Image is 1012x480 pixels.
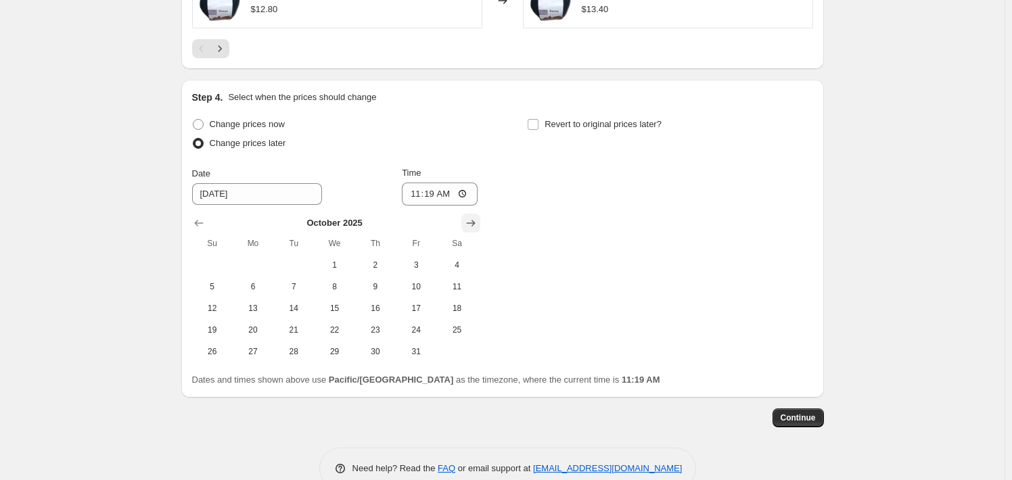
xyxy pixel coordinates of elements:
span: Continue [781,412,816,423]
span: Su [198,238,227,249]
span: Date [192,168,210,178]
button: Monday October 20 2025 [233,319,273,341]
span: 11 [442,281,471,292]
button: Next [210,39,229,58]
button: Monday October 13 2025 [233,297,273,319]
button: Saturday October 25 2025 [436,319,477,341]
a: [EMAIL_ADDRESS][DOMAIN_NAME] [533,463,682,473]
button: Wednesday October 22 2025 [314,319,354,341]
div: $12.80 [251,3,278,16]
button: Sunday October 19 2025 [192,319,233,341]
button: Show next month, November 2025 [461,214,480,233]
b: Pacific/[GEOGRAPHIC_DATA] [329,375,453,385]
button: Thursday October 2 2025 [355,254,396,276]
h2: Step 4. [192,91,223,104]
span: 22 [319,325,349,335]
div: $13.40 [582,3,609,16]
span: 31 [401,346,431,357]
span: 25 [442,325,471,335]
span: 30 [361,346,390,357]
span: Dates and times shown above use as the timezone, where the current time is [192,375,660,385]
span: Sa [442,238,471,249]
button: Wednesday October 15 2025 [314,297,354,319]
button: Tuesday October 21 2025 [273,319,314,341]
button: Sunday October 12 2025 [192,297,233,319]
input: 12:00 [402,183,478,206]
span: 24 [401,325,431,335]
span: Tu [279,238,308,249]
th: Thursday [355,233,396,254]
span: 26 [198,346,227,357]
th: Tuesday [273,233,314,254]
button: Tuesday October 14 2025 [273,297,314,319]
a: FAQ [438,463,455,473]
button: Thursday October 23 2025 [355,319,396,341]
button: Wednesday October 1 2025 [314,254,354,276]
span: Need help? Read the [352,463,438,473]
input: 9/29/2025 [192,183,322,205]
span: 16 [361,303,390,314]
span: 8 [319,281,349,292]
span: 20 [238,325,268,335]
span: 15 [319,303,349,314]
span: Revert to original prices later? [545,119,662,129]
span: or email support at [455,463,533,473]
th: Saturday [436,233,477,254]
span: 1 [319,260,349,270]
nav: Pagination [192,39,229,58]
span: Fr [401,238,431,249]
span: 28 [279,346,308,357]
button: Friday October 17 2025 [396,297,436,319]
span: Th [361,238,390,249]
button: Saturday October 11 2025 [436,276,477,297]
button: Sunday October 5 2025 [192,276,233,297]
span: 3 [401,260,431,270]
span: 6 [238,281,268,292]
b: 11:19 AM [622,375,660,385]
button: Tuesday October 28 2025 [273,341,314,362]
span: 12 [198,303,227,314]
th: Friday [396,233,436,254]
button: Tuesday October 7 2025 [273,276,314,297]
button: Friday October 24 2025 [396,319,436,341]
span: 27 [238,346,268,357]
button: Thursday October 16 2025 [355,297,396,319]
span: 7 [279,281,308,292]
span: Change prices later [210,138,286,148]
button: Saturday October 18 2025 [436,297,477,319]
span: 5 [198,281,227,292]
span: 14 [279,303,308,314]
span: 2 [361,260,390,270]
button: Monday October 6 2025 [233,276,273,297]
th: Sunday [192,233,233,254]
span: Change prices now [210,119,285,129]
button: Saturday October 4 2025 [436,254,477,276]
th: Monday [233,233,273,254]
button: Wednesday October 29 2025 [314,341,354,362]
span: Time [402,168,421,178]
p: Select when the prices should change [228,91,376,104]
span: 10 [401,281,431,292]
button: Thursday October 30 2025 [355,341,396,362]
button: Friday October 10 2025 [396,276,436,297]
span: 4 [442,260,471,270]
span: We [319,238,349,249]
button: Wednesday October 8 2025 [314,276,354,297]
button: Show previous month, September 2025 [189,214,208,233]
button: Friday October 31 2025 [396,341,436,362]
button: Sunday October 26 2025 [192,341,233,362]
span: 21 [279,325,308,335]
span: 9 [361,281,390,292]
button: Friday October 3 2025 [396,254,436,276]
button: Monday October 27 2025 [233,341,273,362]
span: Mo [238,238,268,249]
span: 23 [361,325,390,335]
span: 19 [198,325,227,335]
button: Continue [773,408,824,427]
th: Wednesday [314,233,354,254]
span: 18 [442,303,471,314]
span: 29 [319,346,349,357]
span: 17 [401,303,431,314]
button: Thursday October 9 2025 [355,276,396,297]
span: 13 [238,303,268,314]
